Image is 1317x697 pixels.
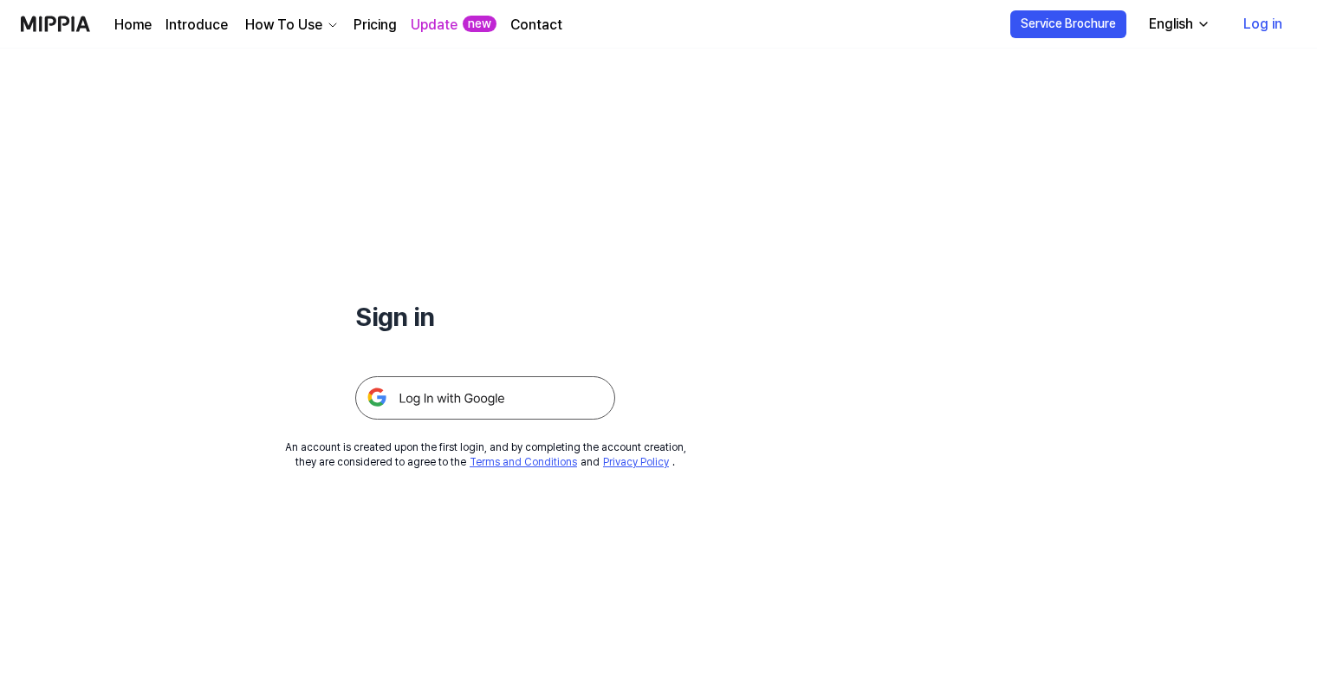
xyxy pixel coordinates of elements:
[114,15,152,36] a: Home
[165,15,228,36] a: Introduce
[603,456,669,468] a: Privacy Policy
[510,15,562,36] a: Contact
[470,456,577,468] a: Terms and Conditions
[411,15,457,36] a: Update
[463,16,496,33] div: new
[354,15,397,36] a: Pricing
[1135,7,1221,42] button: English
[355,298,615,335] h1: Sign in
[355,376,615,420] img: 구글 로그인 버튼
[1145,14,1197,35] div: English
[242,15,340,36] button: How To Use
[285,440,686,470] div: An account is created upon the first login, and by completing the account creation, they are cons...
[1010,10,1126,38] button: Service Brochure
[242,15,326,36] div: How To Use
